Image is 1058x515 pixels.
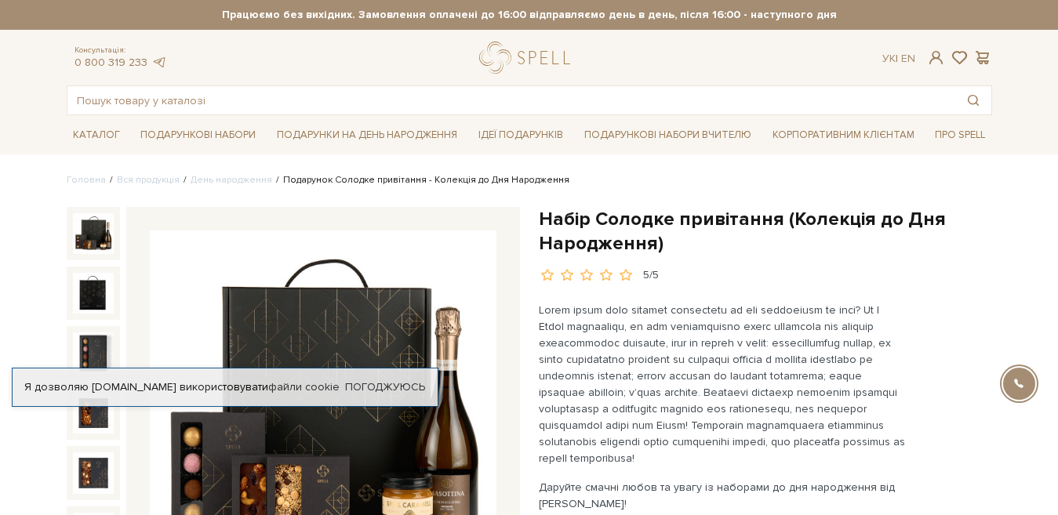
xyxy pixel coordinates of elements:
a: Ідеї подарунків [472,123,569,147]
button: Пошук товару у каталозі [955,86,991,114]
a: Подарункові набори Вчителю [578,121,758,148]
strong: Працюємо без вихідних. Замовлення оплачені до 16:00 відправляємо день в день, після 16:00 - насту... [67,8,992,22]
a: En [901,52,915,65]
img: Набір Солодке привітання (Колекція до Дня Народження) [73,273,114,314]
a: Вся продукція [117,174,180,186]
p: Даруйте смачні любов та увагу із наборами до дня народження від [PERSON_NAME]! [539,479,907,512]
div: Ук [882,52,915,66]
div: 5/5 [643,268,659,283]
img: Набір Солодке привітання (Колекція до Дня Народження) [73,393,114,433]
input: Пошук товару у каталозі [67,86,955,114]
a: Погоджуюсь [345,380,425,394]
div: Я дозволяю [DOMAIN_NAME] використовувати [13,380,438,394]
h1: Набір Солодке привітання (Колекція до Дня Народження) [539,207,992,256]
a: файли cookie [268,380,340,394]
a: 0 800 319 233 [75,56,147,69]
a: logo [479,42,577,74]
a: Про Spell [929,123,991,147]
li: Подарунок Солодке привітання - Колекція до Дня Народження [272,173,569,187]
a: Подарунки на День народження [271,123,464,147]
span: | [896,52,898,65]
img: Набір Солодке привітання (Колекція до Дня Народження) [73,213,114,254]
a: Каталог [67,123,126,147]
a: День народження [191,174,272,186]
p: Lorem ipsum dolo sitamet consectetu ad eli seddoeiusm te inci? Ut l Etdol magnaaliqu, en adm veni... [539,302,907,466]
img: Набір Солодке привітання (Колекція до Дня Народження) [73,452,114,493]
span: Консультація: [75,45,167,56]
img: Набір Солодке привітання (Колекція до Дня Народження) [73,332,114,373]
a: telegram [151,56,167,69]
a: Подарункові набори [134,123,262,147]
a: Головна [67,174,106,186]
a: Корпоративним клієнтам [766,123,921,147]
